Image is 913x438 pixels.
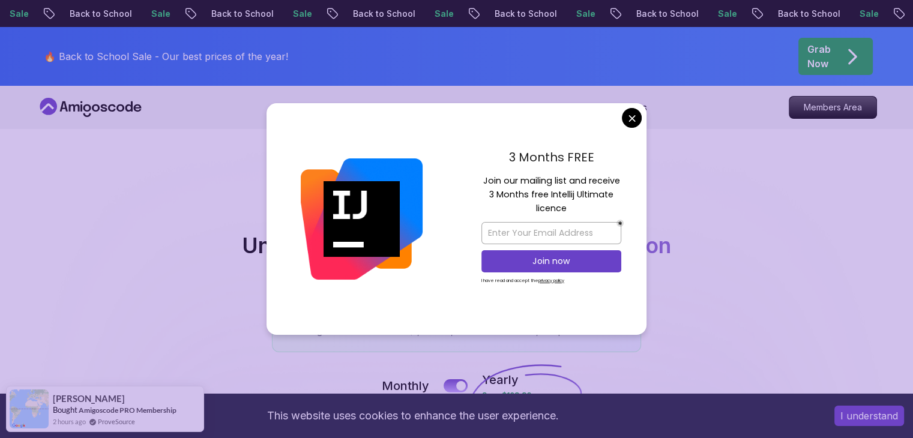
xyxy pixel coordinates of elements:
[286,100,328,115] p: Products
[561,8,599,20] p: Sale
[54,8,136,20] p: Back to School
[419,8,457,20] p: Sale
[79,405,176,415] a: Amigoscode PRO Membership
[277,8,316,20] p: Sale
[366,100,415,115] p: Resources
[702,8,741,20] p: Sale
[196,8,277,20] p: Back to School
[337,8,419,20] p: Back to School
[98,416,135,427] a: ProveSource
[382,377,429,394] p: Monthly
[588,100,647,115] a: For Business
[621,8,702,20] p: Back to School
[789,96,877,119] a: Members Area
[53,405,77,415] span: Bought
[789,97,876,118] p: Members Area
[242,233,671,257] h2: Unlimited Learning with
[453,100,484,115] a: Pricing
[44,49,288,64] p: 🔥 Back to School Sale - Our best prices of the year!
[286,100,342,124] button: Products
[508,100,564,115] a: Testimonials
[10,389,49,428] img: provesource social proof notification image
[844,8,882,20] p: Sale
[479,8,561,20] p: Back to School
[9,403,816,429] div: This website uses cookies to enhance the user experience.
[834,406,904,426] button: Accept cookies
[53,394,125,404] span: [PERSON_NAME]
[53,416,86,427] span: 2 hours ago
[807,42,831,71] p: Grab Now
[136,8,174,20] p: Sale
[762,8,844,20] p: Back to School
[366,100,429,124] button: Resources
